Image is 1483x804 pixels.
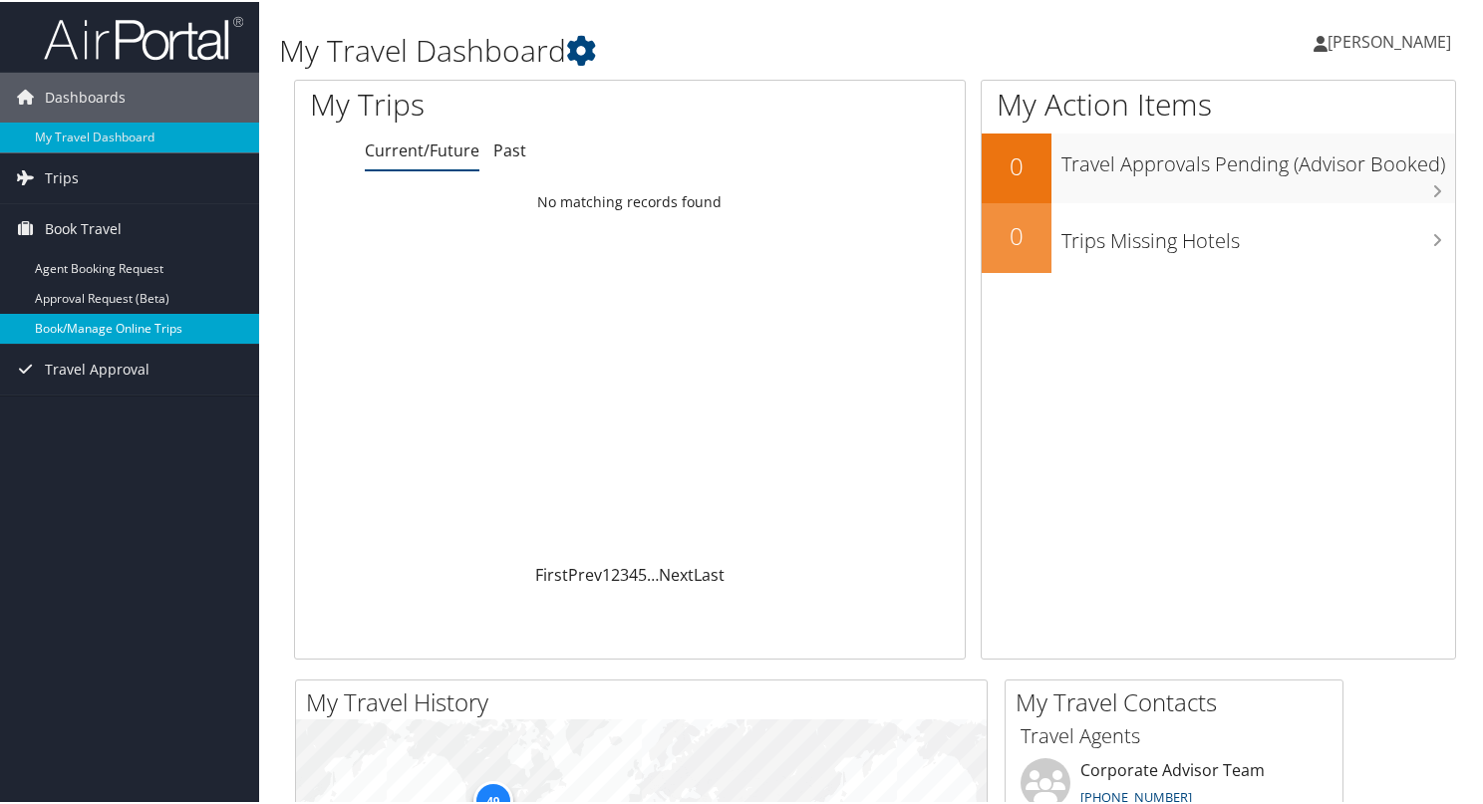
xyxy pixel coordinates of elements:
a: First [535,562,568,584]
a: Prev [568,562,602,584]
h3: Trips Missing Hotels [1061,215,1455,253]
a: 0Trips Missing Hotels [982,201,1455,271]
a: 0Travel Approvals Pending (Advisor Booked) [982,132,1455,201]
h1: My Action Items [982,82,1455,124]
h3: Travel Approvals Pending (Advisor Booked) [1061,138,1455,176]
span: Book Travel [45,202,122,252]
a: Last [694,562,725,584]
h1: My Trips [310,82,671,124]
span: Travel Approval [45,343,149,393]
a: 5 [638,562,647,584]
a: [PERSON_NAME] [1314,10,1471,70]
h2: My Travel History [306,683,987,717]
a: Next [659,562,694,584]
a: 3 [620,562,629,584]
a: 4 [629,562,638,584]
a: Past [493,137,526,159]
h1: My Travel Dashboard [279,28,1073,70]
a: 1 [602,562,611,584]
a: [PHONE_NUMBER] [1080,786,1192,804]
h2: My Travel Contacts [1016,683,1342,717]
td: No matching records found [295,182,965,218]
span: … [647,562,659,584]
img: airportal-logo.png [44,13,243,60]
span: Trips [45,151,79,201]
h3: Travel Agents [1021,720,1328,748]
a: 2 [611,562,620,584]
span: [PERSON_NAME] [1328,29,1451,51]
span: Dashboards [45,71,126,121]
a: Current/Future [365,137,479,159]
h2: 0 [982,217,1051,251]
h2: 0 [982,147,1051,181]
